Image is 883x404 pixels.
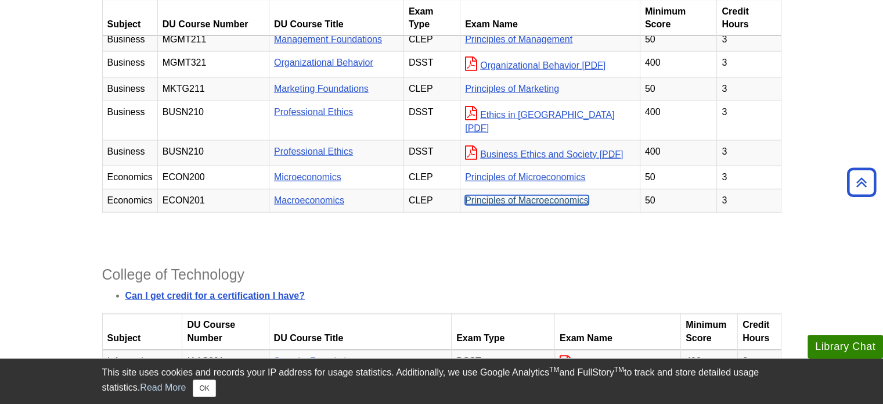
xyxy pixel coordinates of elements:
[681,314,738,351] th: Minimum Score
[717,190,781,213] td: 3
[614,366,624,374] sup: TM
[717,52,781,78] td: 3
[452,350,555,400] td: DSST
[102,140,157,166] td: Business
[640,190,717,213] td: 50
[102,78,157,101] td: Business
[640,101,717,140] td: 400
[465,34,572,44] a: Principles of Management
[465,84,559,94] a: Principles of Marketing
[157,101,269,140] td: BUSN210
[125,291,305,301] a: Can I get credit for a certification I have?
[717,28,781,52] td: 3
[274,146,353,156] a: Professional Ethics
[102,28,157,52] td: Business
[640,166,717,190] td: 50
[738,350,781,400] td: 3
[102,314,182,351] th: Subject
[465,149,623,159] a: Business Ethics and Society
[465,195,589,205] a: Principles of Macroeconomics
[102,350,182,400] td: Information Assurance & Security
[274,195,344,205] a: Macroeconomics
[640,78,717,101] td: 50
[808,335,883,359] button: Library Chat
[102,266,781,283] h3: College of Technology
[157,52,269,78] td: MGMT321
[269,314,452,351] th: DU Course Title
[403,78,460,101] td: CLEP
[274,58,373,67] a: Organizational Behavior
[182,314,269,351] th: DU Course Number
[403,190,460,213] td: CLEP
[717,166,781,190] td: 3
[681,350,738,400] td: 400
[452,314,555,351] th: Exam Type
[140,382,186,392] a: Read More
[193,380,215,397] button: Close
[549,366,559,374] sup: TM
[717,140,781,166] td: 3
[157,78,269,101] td: MKTG211
[465,172,585,182] a: Principles of Microeconomics
[102,101,157,140] td: Business
[843,174,880,190] a: Back to Top
[717,78,781,101] td: 3
[274,34,382,44] a: Management Foundations
[640,140,717,166] td: 400
[640,52,717,78] td: 400
[182,350,269,400] td: IAAS221
[465,60,606,70] a: Organizational Behavior
[274,356,361,366] a: Security Foundations
[157,28,269,52] td: MGMT211
[554,314,680,351] th: Exam Name
[274,107,353,117] a: Professional Ethics
[640,28,717,52] td: 50
[102,190,157,213] td: Economics
[157,140,269,166] td: BUSN210
[102,166,157,190] td: Economics
[403,28,460,52] td: CLEP
[403,101,460,140] td: DSST
[403,166,460,190] td: CLEP
[403,140,460,166] td: DSST
[738,314,781,351] th: Credit Hours
[157,190,269,213] td: ECON201
[102,366,781,397] div: This site uses cookies and records your IP address for usage statistics. Additionally, we use Goo...
[717,101,781,140] td: 3
[157,166,269,190] td: ECON200
[465,110,614,133] a: Ethics in [GEOGRAPHIC_DATA]
[102,52,157,78] td: Business
[274,172,341,182] a: Microeconomics
[403,52,460,78] td: DSST
[274,84,369,94] a: Marketing Foundations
